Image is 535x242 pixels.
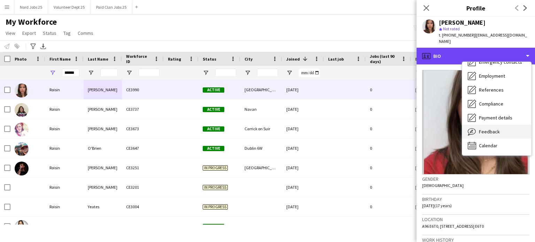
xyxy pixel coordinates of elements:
img: Roisin Donovan Bonato [15,84,29,97]
input: Workforce ID Filter Input [139,69,160,77]
span: Status [203,56,216,62]
span: View [6,30,15,36]
div: CE2928 [122,217,164,236]
img: Roisin Donoghue Grant [15,162,29,175]
a: Export [20,29,39,38]
h3: Birthday [422,196,529,202]
button: Open Filter Menu [49,70,56,76]
h3: Location [422,216,529,223]
div: [PERSON_NAME] [84,80,122,99]
span: Payment details [479,115,512,121]
div: 0 [366,100,411,119]
span: Rating [168,56,181,62]
span: In progress [203,185,228,190]
h3: Profile [417,3,535,13]
span: Tag [63,30,71,36]
span: Email [415,56,426,62]
div: Naas [240,217,282,236]
span: City [245,56,253,62]
span: References [479,87,504,93]
div: CE3990 [122,80,164,99]
span: Employment [479,73,505,79]
span: Export [22,30,36,36]
span: t. [PHONE_NUMBER] [439,32,475,38]
div: [DATE] [282,119,324,138]
a: Comms [75,29,96,38]
div: Roisin [45,100,84,119]
div: Bio [417,48,535,64]
div: [PERSON_NAME] [84,100,122,119]
button: Open Filter Menu [245,70,251,76]
span: Photo [15,56,26,62]
div: Carrick on Suir [240,119,282,138]
img: Roisin Lee [15,220,29,234]
div: 0 [366,80,411,99]
span: Workforce ID [126,54,151,64]
div: [PERSON_NAME] [84,217,122,236]
button: Open Filter Menu [203,70,209,76]
div: [PERSON_NAME] [84,158,122,177]
img: Roisin Crellin [15,123,29,136]
div: Payment details [462,111,531,125]
img: Roisin Tobin [15,103,29,117]
span: Jobs (last 90 days) [370,54,398,64]
button: Open Filter Menu [126,70,132,76]
span: In progress [203,204,228,210]
img: Roisin O [15,142,29,156]
button: Open Filter Menu [88,70,94,76]
span: Compliance [479,101,503,107]
div: Roisin [45,119,84,138]
span: Comms [78,30,93,36]
div: CE3647 [122,139,164,158]
div: [DATE] [282,158,324,177]
app-action-btn: Advanced filters [29,42,37,50]
div: [DATE] [282,100,324,119]
span: Status [43,30,56,36]
div: 0 [366,119,411,138]
button: Nord Jobs 25 [14,0,48,14]
div: Dublin 6W [240,139,282,158]
span: A96 E6T0, [STREET_ADDRESS] E6T0 [422,224,484,229]
span: Active [203,146,224,151]
div: Roisin [45,80,84,99]
div: Employment [462,69,531,83]
div: 0 [366,197,411,216]
a: Tag [61,29,73,38]
div: [PERSON_NAME] [84,119,122,138]
div: Compliance [462,97,531,111]
div: 0 [366,217,411,236]
h3: Gender [422,176,529,182]
span: Emergency contacts [479,59,522,65]
input: Last Name Filter Input [100,69,118,77]
button: Paid Clan Jobs 25 [91,0,132,14]
div: Roisin [45,197,84,216]
div: Roisin [45,217,84,236]
span: | [EMAIL_ADDRESS][DOMAIN_NAME] [439,32,527,44]
input: Joined Filter Input [299,69,320,77]
div: Calendar [462,139,531,153]
span: [DATE] (17 years) [422,203,452,208]
div: Roisin [45,158,84,177]
span: Not rated [443,26,460,31]
div: 0 [366,158,411,177]
div: Emergency contacts [462,55,531,69]
span: Active [203,126,224,132]
span: My Workforce [6,17,57,27]
span: Last job [328,56,344,62]
span: In progress [203,165,228,171]
div: Yeates [84,197,122,216]
button: Open Filter Menu [286,70,293,76]
div: [DATE] [282,178,324,197]
div: [DATE] [282,217,324,236]
span: [DEMOGRAPHIC_DATA] [422,183,464,188]
div: CE3251 [122,158,164,177]
div: Navan [240,100,282,119]
div: CE3673 [122,119,164,138]
app-action-btn: Export XLSX [39,42,47,50]
img: Crew avatar or photo [422,70,529,174]
span: Active [203,87,224,93]
span: Calendar [479,142,497,149]
span: Feedback [479,128,500,135]
span: Last Name [88,56,108,62]
input: First Name Filter Input [62,69,79,77]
